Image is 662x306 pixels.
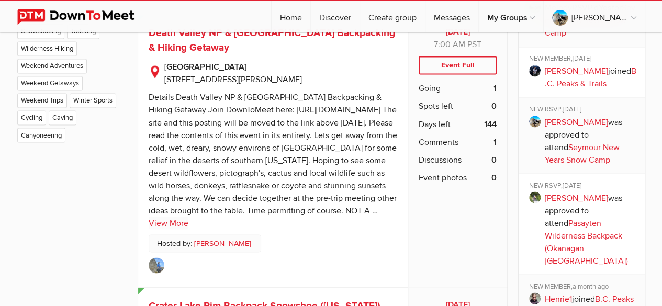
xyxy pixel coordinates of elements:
[493,135,497,148] b: 1
[164,61,398,73] b: [GEOGRAPHIC_DATA]
[425,1,478,32] a: Messages
[529,282,637,292] div: NEW MEMBER,
[149,257,164,273] img: Andrew
[545,117,608,127] a: [PERSON_NAME]
[419,135,458,148] span: Comments
[491,153,497,166] b: 0
[149,234,261,252] p: Hosted by:
[529,54,637,65] div: NEW MEMBER,
[545,116,637,166] p: was approved to attend
[545,192,608,203] a: [PERSON_NAME]
[545,293,572,304] a: Henrie1
[419,171,467,184] span: Event photos
[545,142,620,165] a: Seymour New Years Snow Camp
[545,66,608,76] a: [PERSON_NAME]
[479,1,543,32] a: My Groups
[434,39,465,50] span: 7:00 AM
[529,181,637,191] div: NEW RSVP,
[573,54,591,63] span: [DATE]
[149,92,397,216] div: Details Death Valley NP & [GEOGRAPHIC_DATA] Backpacking & Hiking Getaway Join DownToMeet here: [U...
[419,153,462,166] span: Discussions
[573,282,609,290] span: a month ago
[419,118,451,130] span: Days left
[419,100,453,112] span: Spots left
[545,191,637,267] p: was approved to attend
[467,39,481,50] span: America/Vancouver
[419,56,497,75] div: Event Full
[529,105,637,116] div: NEW RSVP,
[419,82,441,95] span: Going
[17,9,151,25] img: DownToMeet
[272,1,310,32] a: Home
[194,237,251,249] a: [PERSON_NAME]
[491,100,497,112] b: 0
[484,118,497,130] b: 144
[563,181,581,189] span: [DATE]
[149,217,188,229] a: View More
[311,1,360,32] a: Discover
[544,1,645,32] a: [PERSON_NAME]
[491,171,497,184] b: 0
[545,65,637,90] p: joined
[493,82,497,95] b: 1
[164,74,302,85] span: [STREET_ADDRESS][PERSON_NAME]
[360,1,425,32] a: Create group
[563,105,581,114] span: [DATE]
[545,218,628,266] a: Pasayten Wilderness Backpack (Okanagan [GEOGRAPHIC_DATA])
